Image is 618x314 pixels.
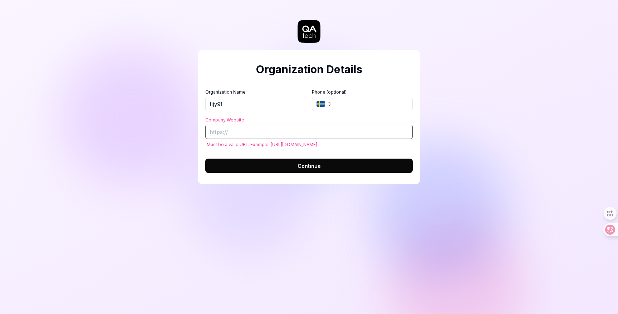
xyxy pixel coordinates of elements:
input: https:// [205,125,413,139]
label: Phone (optional) [312,89,413,95]
h2: Organization Details [205,61,413,78]
label: Company Website [205,117,413,123]
label: Organization Name [205,89,306,95]
span: Continue [298,162,321,170]
button: Continue [205,159,413,173]
span: Must be a valid URL. Example: [URL][DOMAIN_NAME] [207,141,317,148]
